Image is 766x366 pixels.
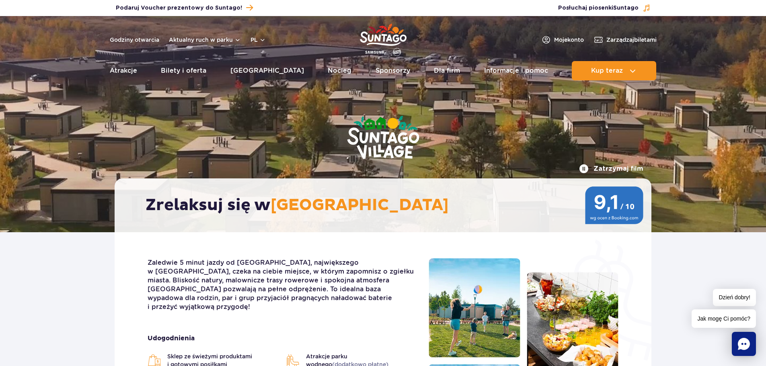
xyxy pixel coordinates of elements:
img: Suntago Village [315,84,452,192]
button: Aktualny ruch w parku [169,37,241,43]
button: Posłuchaj piosenkiSuntago [558,4,651,12]
a: Mojekonto [541,35,584,45]
a: Nocleg [328,61,351,80]
img: 9,1/10 wg ocen z Booking.com [585,186,643,224]
button: pl [251,36,266,44]
span: Moje konto [554,36,584,44]
span: Dzień dobry! [713,289,756,306]
a: Godziny otwarcia [110,36,159,44]
a: [GEOGRAPHIC_DATA] [230,61,304,80]
a: Zarządzajbiletami [593,35,657,45]
span: [GEOGRAPHIC_DATA] [271,195,449,215]
a: Informacje i pomoc [484,61,548,80]
span: Jak mogę Ci pomóc? [692,309,756,328]
span: Suntago [613,5,639,11]
strong: Udogodnienia [148,334,417,343]
span: Zarządzaj biletami [606,36,657,44]
p: Zaledwie 5 minut jazdy od [GEOGRAPHIC_DATA], największego w [GEOGRAPHIC_DATA], czeka na ciebie mi... [148,258,417,311]
a: Sponsorzy [376,61,410,80]
span: Kup teraz [591,67,623,74]
button: Kup teraz [572,61,656,80]
a: Atrakcje [110,61,137,80]
h2: Zrelaksuj się w [146,195,628,215]
div: Chat [732,332,756,356]
a: Dla firm [434,61,460,80]
span: Posłuchaj piosenki [558,4,639,12]
a: Bilety i oferta [161,61,206,80]
button: Zatrzymaj film [579,164,643,174]
a: Podaruj Voucher prezentowy do Suntago! [116,2,253,13]
a: Park of Poland [360,20,407,57]
span: Podaruj Voucher prezentowy do Suntago! [116,4,242,12]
